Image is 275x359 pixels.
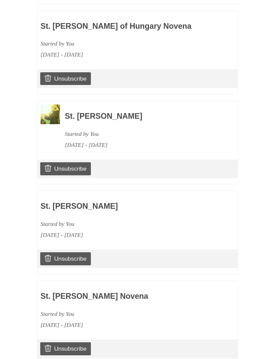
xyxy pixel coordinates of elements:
a: Unsubscribe [40,72,91,85]
div: Started by You [41,308,196,320]
div: [DATE] - [DATE] [65,140,220,151]
div: Started by You [41,218,196,230]
h3: St. [PERSON_NAME] [65,112,220,121]
h3: St. [PERSON_NAME] [41,202,196,211]
a: Unsubscribe [40,162,91,175]
div: [DATE] - [DATE] [41,49,196,60]
img: Novena image [41,104,60,124]
div: [DATE] - [DATE] [41,320,196,331]
a: Unsubscribe [40,342,91,355]
div: Started by You [65,128,220,140]
a: Unsubscribe [40,252,91,265]
h3: St. [PERSON_NAME] Novena [41,292,196,301]
div: Started by You [41,38,196,49]
h3: St. [PERSON_NAME] of Hungary Novena [41,22,196,31]
div: [DATE] - [DATE] [41,230,196,241]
